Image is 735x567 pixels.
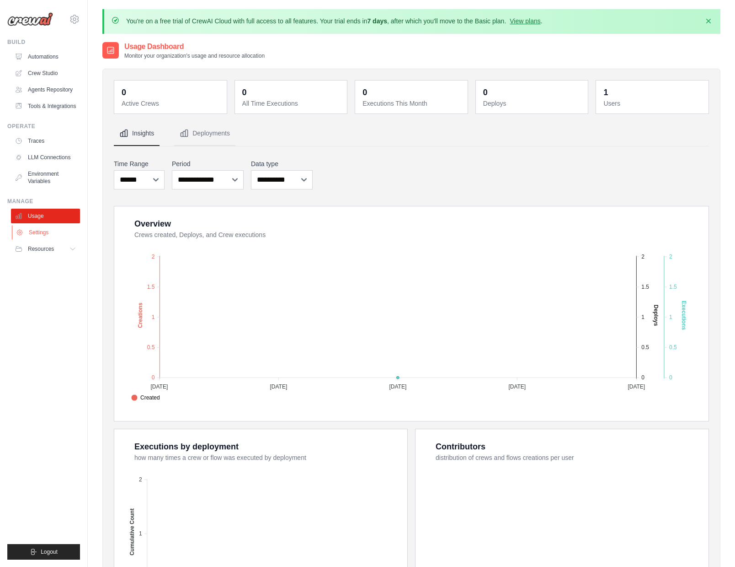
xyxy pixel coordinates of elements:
a: Automations [11,49,80,64]
button: Resources [11,242,80,256]
dt: Crews created, Deploys, and Crew executions [134,230,698,239]
tspan: 1 [152,314,155,320]
tspan: 0 [669,374,672,381]
tspan: 0.5 [669,344,677,351]
dt: Executions This Month [362,99,462,108]
tspan: 2 [139,476,142,483]
span: Created [131,394,160,402]
button: Deployments [174,121,235,146]
a: View plans [510,17,540,25]
tspan: 2 [152,254,155,260]
div: 0 [483,86,488,99]
text: Creations [137,302,144,328]
div: 0 [122,86,126,99]
tspan: 0 [152,374,155,381]
h2: Usage Dashboard [124,41,265,52]
tspan: 2 [641,254,644,260]
dt: Deploys [483,99,583,108]
div: Overview [134,217,171,230]
a: Environment Variables [11,167,80,189]
tspan: [DATE] [508,383,526,390]
button: Logout [7,544,80,560]
a: Crew Studio [11,66,80,81]
label: Period [172,159,244,168]
tspan: 1.5 [147,284,155,290]
label: Time Range [114,159,165,168]
tspan: [DATE] [150,383,168,390]
img: Logo [7,12,53,26]
tspan: 2 [669,254,672,260]
div: Build [7,38,80,46]
tspan: 1 [139,530,142,537]
p: Monitor your organization's usage and resource allocation [124,52,265,59]
a: Agents Repository [11,82,80,97]
div: 0 [242,86,247,99]
nav: Tabs [114,121,709,146]
a: Tools & Integrations [11,99,80,113]
dt: distribution of crews and flows creations per user [436,453,698,462]
dt: Active Crews [122,99,221,108]
tspan: 1 [669,314,672,320]
tspan: 1.5 [669,284,677,290]
label: Data type [251,159,313,168]
a: Usage [11,209,80,223]
div: 0 [362,86,367,99]
tspan: [DATE] [389,383,406,390]
a: Settings [12,225,81,240]
div: Contributors [436,440,485,453]
tspan: 0 [641,374,644,381]
tspan: 0.5 [641,344,649,351]
text: Deploys [653,305,659,326]
tspan: [DATE] [270,383,287,390]
dt: Users [603,99,703,108]
span: Resources [28,245,54,253]
dt: All Time Executions [242,99,342,108]
strong: 7 days [367,17,387,25]
div: Executions by deployment [134,440,239,453]
tspan: [DATE] [628,383,645,390]
a: LLM Connections [11,150,80,165]
text: Executions [681,301,687,330]
div: 1 [603,86,608,99]
div: Manage [7,198,80,205]
div: Operate [7,123,80,130]
dt: how many times a crew or flow was executed by deployment [134,453,396,462]
tspan: 0.5 [147,344,155,351]
p: You're on a free trial of CrewAI Cloud with full access to all features. Your trial ends in , aft... [126,16,543,26]
span: Logout [41,548,58,556]
text: Cumulative Count [129,508,135,556]
tspan: 1.5 [641,284,649,290]
button: Insights [114,121,160,146]
tspan: 1 [641,314,644,320]
a: Traces [11,134,80,148]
